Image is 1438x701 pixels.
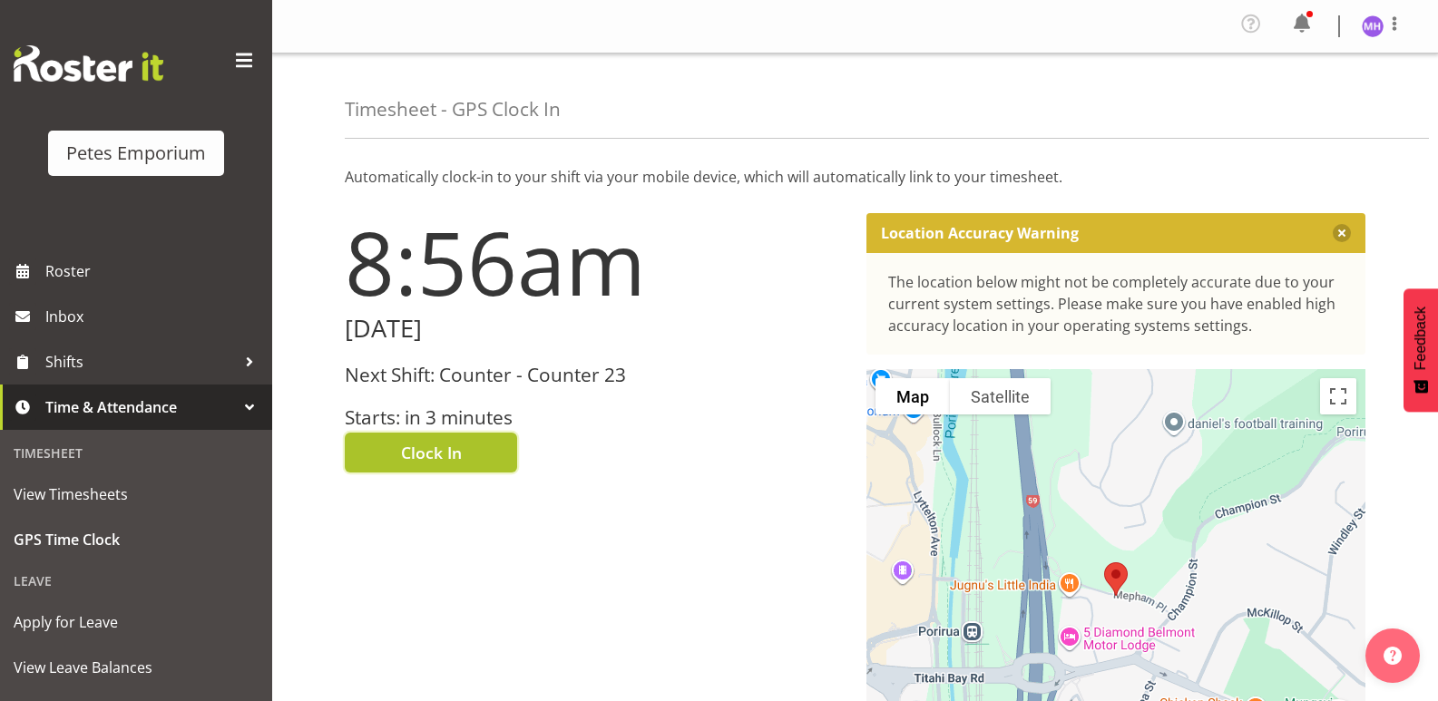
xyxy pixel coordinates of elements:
button: Feedback - Show survey [1404,288,1438,412]
span: GPS Time Clock [14,526,259,553]
img: Rosterit website logo [14,45,163,82]
img: mackenzie-halford4471.jpg [1362,15,1384,37]
button: Show satellite imagery [950,378,1051,414]
a: GPS Time Clock [5,517,268,562]
div: Petes Emporium [66,140,206,167]
span: Roster [45,258,263,285]
div: Leave [5,562,268,599]
h3: Starts: in 3 minutes [345,407,845,428]
p: Location Accuracy Warning [881,224,1079,242]
button: Close message [1333,224,1351,242]
h4: Timesheet - GPS Clock In [345,99,561,120]
a: Apply for Leave [5,599,268,645]
div: Timesheet [5,434,268,472]
button: Show street map [876,378,950,414]
h1: 8:56am [345,213,845,311]
a: View Timesheets [5,472,268,517]
span: View Timesheets [14,481,259,508]
img: help-xxl-2.png [1384,647,1402,665]
span: View Leave Balances [14,654,259,681]
a: View Leave Balances [5,645,268,690]
span: Feedback [1413,307,1429,370]
span: Apply for Leave [14,609,259,636]
p: Automatically clock-in to your shift via your mobile device, which will automatically link to you... [345,166,1365,188]
span: Time & Attendance [45,394,236,421]
h2: [DATE] [345,315,845,343]
span: Inbox [45,303,263,330]
span: Shifts [45,348,236,375]
div: The location below might not be completely accurate due to your current system settings. Please m... [888,271,1345,336]
span: Clock In [401,441,462,464]
h3: Next Shift: Counter - Counter 23 [345,365,845,385]
button: Clock In [345,433,517,472]
button: Toggle fullscreen view [1320,378,1356,414]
